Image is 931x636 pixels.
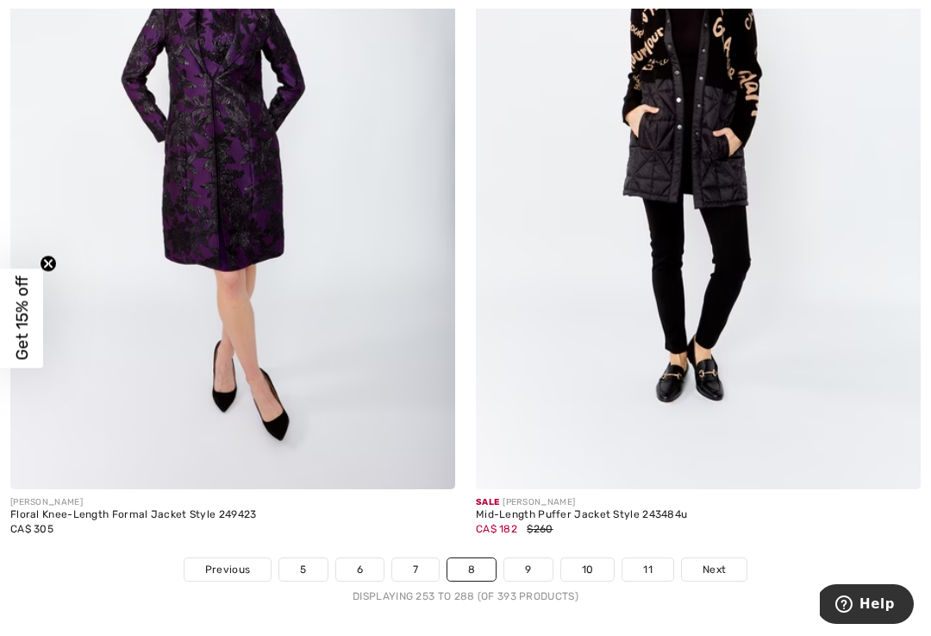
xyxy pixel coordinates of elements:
[392,558,439,581] a: 7
[504,558,552,581] a: 9
[820,584,914,627] iframe: Opens a widget where you can find more information
[10,523,53,535] span: CA$ 305
[279,558,327,581] a: 5
[682,558,747,581] a: Next
[527,523,553,535] span: $260
[10,509,455,521] div: Floral Knee-Length Formal Jacket Style 249423
[40,255,57,272] button: Close teaser
[205,562,250,577] span: Previous
[12,276,32,361] span: Get 15% off
[447,558,496,581] a: 8
[476,496,921,509] div: [PERSON_NAME]
[476,523,517,535] span: CA$ 182
[10,496,455,509] div: [PERSON_NAME]
[561,558,615,581] a: 10
[622,558,673,581] a: 11
[476,497,499,507] span: Sale
[336,558,384,581] a: 6
[476,509,921,521] div: Mid-Length Puffer Jacket Style 243484u
[703,562,726,577] span: Next
[184,558,271,581] a: Previous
